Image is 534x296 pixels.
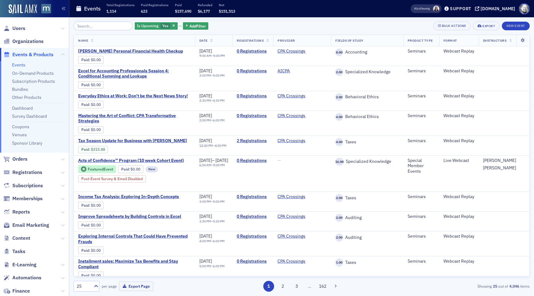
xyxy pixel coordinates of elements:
[213,163,225,167] time: 5:00 PM
[78,49,183,54] a: [PERSON_NAME] Personal Financial Health Checkup
[278,113,305,119] a: CPA Crossings
[343,49,367,55] span: Accounting
[3,169,42,176] a: Registrations
[81,127,89,132] a: Paid
[12,105,33,111] a: Dashboard
[408,49,435,54] div: Seminars
[199,264,211,268] time: 5:00 PM
[213,264,225,268] time: 6:00 PM
[237,93,269,99] a: 0 Registrations
[175,3,191,7] p: Paid
[198,9,210,14] span: $6,177
[473,22,500,30] button: Export
[237,194,269,200] a: 0 Registrations
[278,49,305,54] a: CPA Crossings
[335,38,364,43] span: Fields Of Study
[213,73,225,78] time: 5:00 PM
[199,138,212,143] span: [DATE]
[146,166,158,172] div: New
[3,38,44,45] a: Organizations
[278,93,316,99] span: CPA Crossings
[414,6,420,11] div: Also
[81,203,91,208] span: :
[3,274,41,281] a: Automations
[305,283,314,289] span: …
[3,25,25,32] a: Users
[343,69,391,75] span: Specialized Knowledge
[278,214,305,219] a: CPA Crossings
[183,22,208,30] button: AddFilter
[199,144,227,148] div: –
[199,54,225,58] div: –
[278,138,316,144] span: CPA Crossings
[141,3,168,7] p: Paid Registrations
[199,99,225,103] div: –
[88,167,113,171] div: Featured Event
[343,195,356,201] span: Taxes
[443,158,474,163] div: Live Webcast
[335,234,343,241] span: 2.00
[443,38,457,43] span: Format
[343,235,362,240] span: Auditing
[278,49,316,54] span: CPA Crossings
[91,273,101,278] span: $0.00
[78,222,104,229] div: Paid: 0 - $0
[317,281,328,292] button: 162
[278,259,305,264] a: CPA Crossings
[78,165,116,173] div: Featured Event
[213,219,225,223] time: 5:30 PM
[502,23,530,28] a: New Event
[335,259,343,266] span: 1.00
[12,87,28,92] a: Bundles
[12,261,36,268] span: E-Learning
[81,223,89,227] a: Paid
[77,283,90,290] div: 25
[199,264,225,268] div: –
[78,113,191,124] a: Mastering the Art of Conflict: CPA Transformative Strategies
[408,38,433,43] span: Product Type
[198,3,212,7] p: Refunded
[78,68,191,79] a: Excel for Accounting Professionals Session 4: Conditional Summing and Lookups
[335,68,343,76] span: 2.00
[81,82,89,87] a: Paid
[408,113,435,119] div: Seminars
[81,147,89,152] a: Paid
[213,53,225,58] time: 5:00 PM
[12,113,47,119] a: Survey Dashboard
[199,219,211,223] time: 3:30 PM
[443,234,474,239] div: Webcast Replay
[78,214,182,219] span: Improve Spreadsheets by Building Controls in Excel
[237,38,264,43] span: Registrations
[199,143,213,148] time: 12:00 PM
[12,156,28,163] span: Orders
[12,169,42,176] span: Registrations
[199,73,211,78] time: 3:00 PM
[483,158,516,163] a: [PERSON_NAME]
[213,98,225,103] time: 4:30 PM
[78,234,191,244] a: Exploring Internal Controls That Could Have Prevented Frauds
[335,49,343,56] span: 8.00
[335,93,343,101] span: 2.00
[199,163,228,167] div: –
[199,74,225,78] div: –
[219,9,235,14] span: $151,513
[433,6,439,12] span: Kelly Brown
[91,147,105,152] span: $315.88
[78,38,88,43] span: Name
[78,56,104,63] div: Paid: 0 - $0
[78,93,188,99] a: Everyday Ethics at Work: Don't be the Next News Story!
[3,288,30,294] a: Finance
[81,57,91,62] span: :
[278,214,316,219] span: CPA Crossings
[78,202,104,209] div: Paid: 0 - $0
[81,82,91,87] span: :
[189,23,206,29] span: Add Filter
[3,156,28,163] a: Orders
[213,199,225,204] time: 5:00 PM
[81,102,91,107] span: :
[119,281,153,291] button: Export Page
[343,215,362,221] span: Auditing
